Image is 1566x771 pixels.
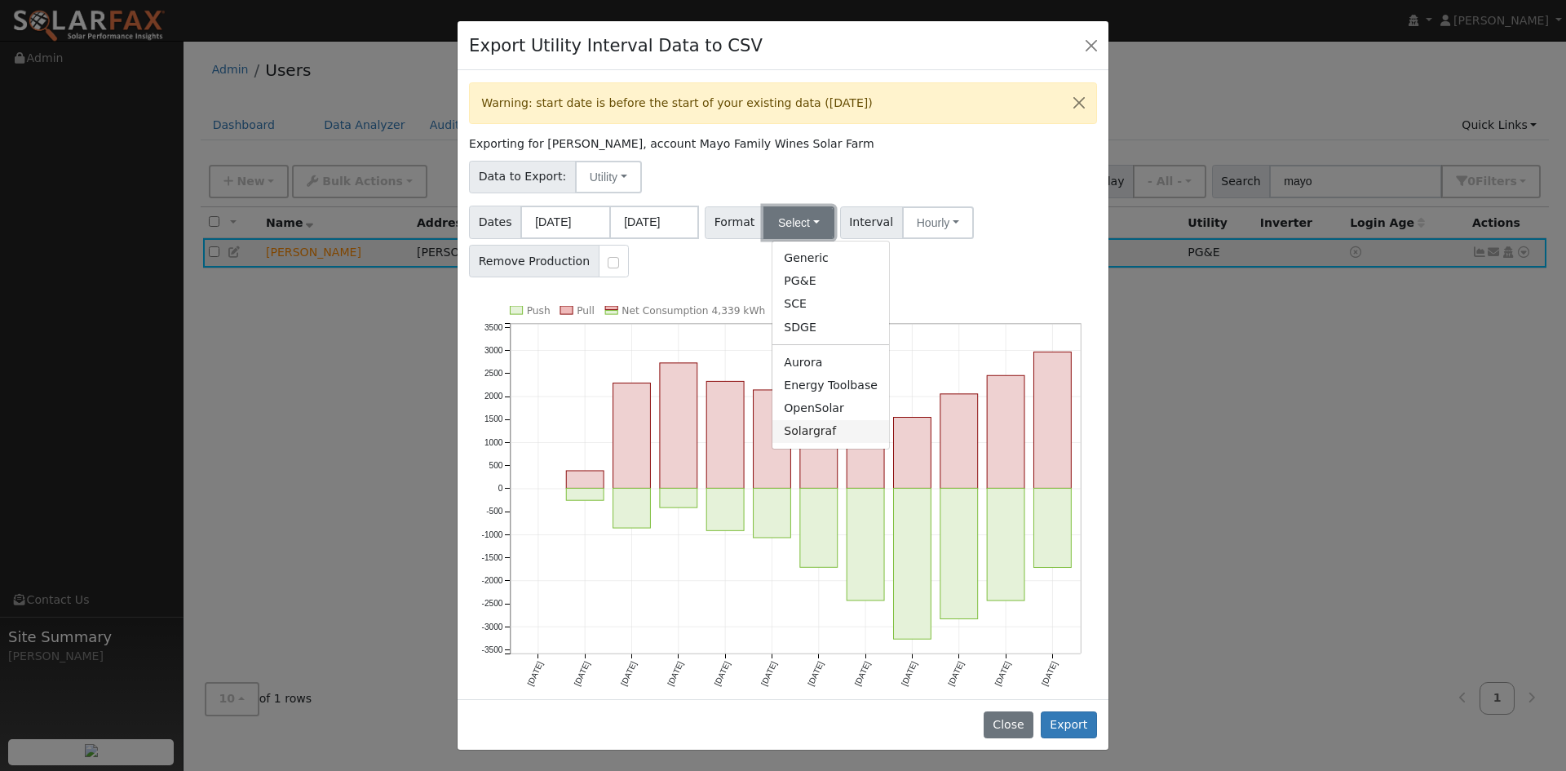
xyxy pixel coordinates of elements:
[660,489,697,508] rect: onclick=""
[806,660,825,688] text: [DATE]
[486,507,503,516] text: -500
[484,415,503,424] text: 1500
[1080,33,1103,56] button: Close
[469,161,576,193] span: Data to Export:
[619,660,638,688] text: [DATE]
[1033,352,1071,489] rect: onclick=""
[987,489,1024,601] rect: onclick=""
[984,711,1033,739] button: Close
[469,245,599,277] span: Remove Production
[713,660,732,688] text: [DATE]
[772,270,889,293] a: PG&E
[666,660,684,688] text: [DATE]
[900,660,918,688] text: [DATE]
[754,489,791,538] rect: onclick=""
[613,489,651,529] rect: onclick=""
[1033,489,1071,568] rect: onclick=""
[772,247,889,270] a: Generic
[622,305,765,317] text: Net Consumption 4,339 kWh
[484,346,503,355] text: 3000
[489,461,503,470] text: 500
[800,489,838,568] rect: onclick=""
[772,374,889,397] a: Energy Toolbase
[847,417,884,488] rect: onclick=""
[940,394,978,489] rect: onclick=""
[772,316,889,339] a: SDGE
[893,418,931,489] rect: onclick=""
[482,645,503,654] text: -3500
[484,438,503,447] text: 1000
[1040,660,1059,688] text: [DATE]
[575,161,642,193] button: Utility
[1062,83,1096,123] button: Close
[469,135,874,153] label: Exporting for [PERSON_NAME], account Mayo Family Wines Solar Farm
[772,351,889,374] a: Aurora
[902,206,974,239] button: Hourly
[482,530,503,539] text: -1000
[847,489,884,601] rect: onclick=""
[469,82,1097,124] div: Warning: start date is before the start of your existing data ([DATE])
[987,375,1024,488] rect: onclick=""
[940,489,978,619] rect: onclick=""
[484,392,503,401] text: 2000
[566,471,604,488] rect: onclick=""
[566,489,604,501] rect: onclick=""
[705,206,764,239] span: Format
[853,660,872,688] text: [DATE]
[573,660,591,688] text: [DATE]
[993,660,1012,688] text: [DATE]
[484,323,503,332] text: 3500
[946,660,965,688] text: [DATE]
[893,489,931,640] rect: onclick=""
[469,206,521,239] span: Dates
[527,305,551,317] text: Push
[526,660,545,688] text: [DATE]
[772,397,889,419] a: OpenSolar
[754,390,791,488] rect: onclick=""
[1041,711,1097,739] button: Export
[482,599,503,608] text: -2500
[840,206,903,239] span: Interval
[763,206,834,239] button: Select
[706,489,744,531] rect: onclick=""
[660,363,697,489] rect: onclick=""
[482,553,503,562] text: -1500
[469,33,763,59] h4: Export Utility Interval Data to CSV
[482,576,503,585] text: -2000
[706,382,744,489] rect: onclick=""
[772,420,889,443] a: Solargraf
[577,305,595,317] text: Pull
[759,660,778,688] text: [DATE]
[498,484,503,493] text: 0
[772,293,889,316] a: SCE
[482,623,503,631] text: -3000
[613,383,651,489] rect: onclick=""
[484,369,503,378] text: 2500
